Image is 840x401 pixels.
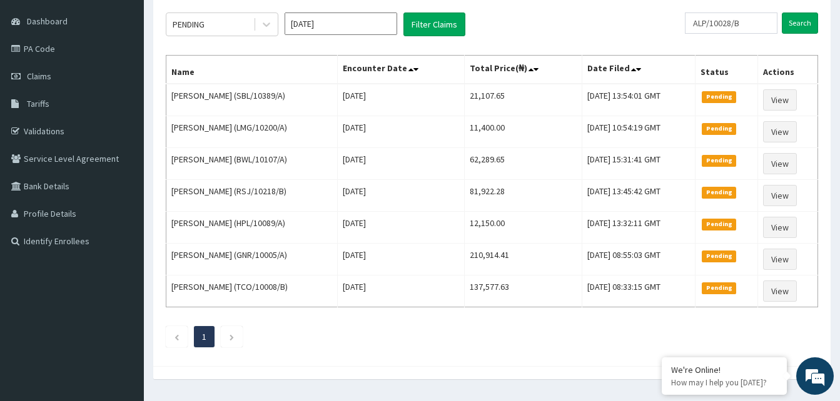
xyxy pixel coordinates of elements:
th: Status [696,56,758,84]
th: Total Price(₦) [465,56,582,84]
a: View [763,121,797,142]
td: [DATE] [338,275,465,307]
td: [PERSON_NAME] (SBL/10389/A) [166,84,338,116]
td: [DATE] [338,212,465,244]
span: Pending [702,155,736,166]
a: View [763,249,797,270]
td: 21,107.65 [465,84,582,116]
td: [DATE] [338,180,465,212]
span: Pending [702,91,736,102]
td: [DATE] 08:55:03 GMT [582,244,696,275]
td: 62,289.65 [465,148,582,180]
td: [PERSON_NAME] (GNR/10005/A) [166,244,338,275]
button: Filter Claims [403,12,465,36]
td: [DATE] 15:31:41 GMT [582,148,696,180]
td: 137,577.63 [465,275,582,307]
a: Page 1 is your current page [202,331,206,342]
a: View [763,280,797,302]
td: [DATE] 10:54:19 GMT [582,116,696,148]
td: [PERSON_NAME] (BWL/10107/A) [166,148,338,180]
div: PENDING [173,18,205,31]
span: Pending [702,219,736,230]
span: Claims [27,71,51,82]
td: [PERSON_NAME] (LMG/10200/A) [166,116,338,148]
a: Next page [229,331,235,342]
a: View [763,185,797,206]
input: Search by HMO ID [685,12,777,34]
td: [DATE] 13:45:42 GMT [582,180,696,212]
th: Name [166,56,338,84]
td: [PERSON_NAME] (HPL/10089/A) [166,212,338,244]
span: Pending [702,282,736,294]
td: [DATE] 13:54:01 GMT [582,84,696,116]
span: Pending [702,250,736,262]
td: [DATE] 08:33:15 GMT [582,275,696,307]
td: [DATE] [338,148,465,180]
input: Select Month and Year [285,12,397,35]
td: [PERSON_NAME] (RSJ/10218/B) [166,180,338,212]
td: 12,150.00 [465,212,582,244]
a: View [763,89,797,111]
span: Dashboard [27,16,68,27]
td: 210,914.41 [465,244,582,275]
a: Previous page [174,331,180,342]
input: Search [782,12,818,34]
td: [DATE] [338,244,465,275]
span: Tariffs [27,98,49,109]
a: View [763,217,797,238]
th: Date Filed [582,56,696,84]
td: 11,400.00 [465,116,582,148]
td: 81,922.28 [465,180,582,212]
span: Pending [702,123,736,134]
p: How may I help you today? [671,377,777,388]
th: Encounter Date [338,56,465,84]
th: Actions [757,56,817,84]
td: [DATE] 13:32:11 GMT [582,212,696,244]
span: Pending [702,187,736,198]
td: [PERSON_NAME] (TCO/10008/B) [166,275,338,307]
a: View [763,153,797,174]
td: [DATE] [338,116,465,148]
td: [DATE] [338,84,465,116]
div: We're Online! [671,364,777,375]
